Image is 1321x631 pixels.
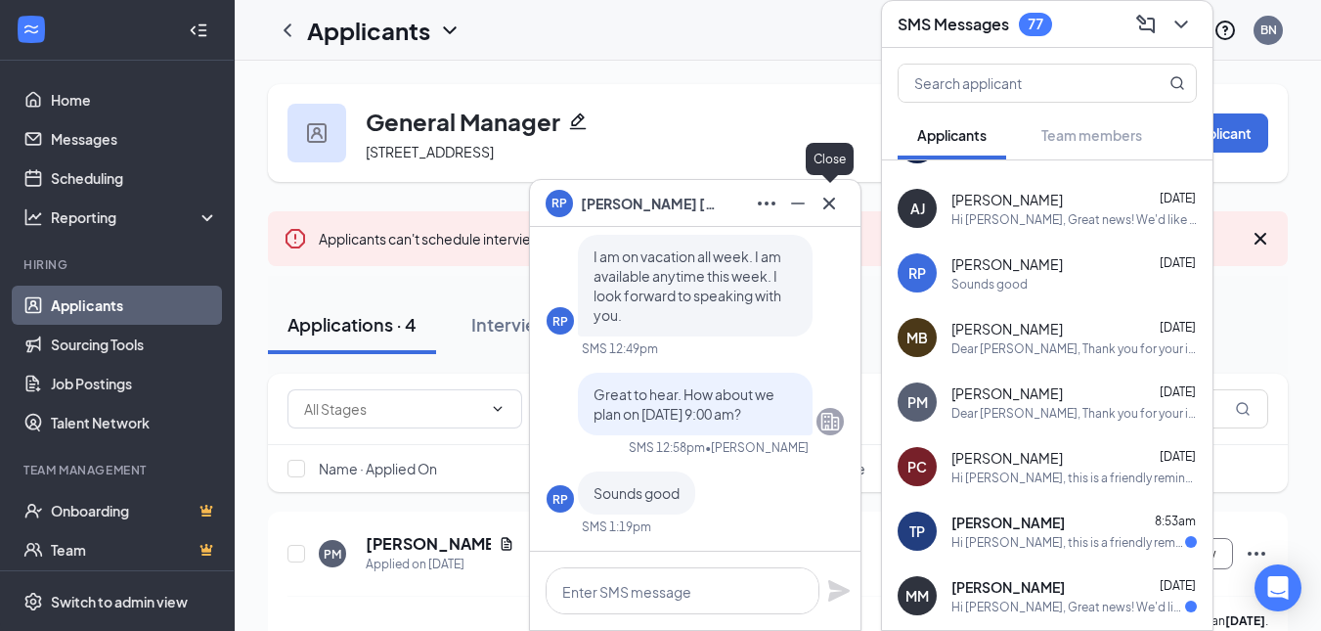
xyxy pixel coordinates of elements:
span: Great to hear. How about we plan on [DATE] 9:00 am? [594,385,774,423]
div: Open Intercom Messenger [1255,564,1301,611]
h3: SMS Messages [898,14,1009,35]
div: PC [907,457,927,476]
div: Dear [PERSON_NAME], Thank you for your interest in joining the team at Chicken Salad [DEMOGRAPHIC... [951,405,1197,422]
span: Applicants [917,126,987,144]
input: All Stages [304,398,482,420]
div: BN [1260,22,1277,38]
img: user icon [307,123,327,143]
button: Cross [814,188,845,219]
button: ChevronDown [1166,9,1197,40]
button: Ellipses [751,188,782,219]
span: [STREET_ADDRESS] [366,143,494,160]
span: [DATE] [1160,578,1196,593]
a: Talent Network [51,403,218,442]
a: Sourcing Tools [51,325,218,364]
svg: WorkstreamLogo [22,20,41,39]
svg: ChevronDown [490,401,506,417]
div: Reporting [51,207,219,227]
div: Sounds good [951,276,1028,293]
div: RP [552,491,568,508]
svg: Ellipses [1245,542,1268,565]
span: [PERSON_NAME] [951,577,1065,597]
div: SMS 12:58pm [629,439,705,456]
span: [DATE] [1160,384,1196,399]
div: PM [907,392,928,412]
span: Team members [1041,126,1142,144]
svg: ChevronDown [438,19,462,42]
div: PM [324,546,341,563]
svg: MagnifyingGlass [1235,401,1251,417]
div: SMS 1:19pm [582,518,651,535]
span: Sounds good [594,484,680,502]
div: Interviews · 0 [471,312,584,337]
a: Home [51,80,218,119]
div: RP [552,313,568,330]
span: • [PERSON_NAME] [705,439,809,456]
h1: Applicants [307,14,430,47]
button: Minimize [782,188,814,219]
div: Applications · 4 [287,312,417,337]
input: Search applicant [899,65,1130,102]
svg: Minimize [786,192,810,215]
div: Hiring [23,256,214,273]
a: Job Postings [51,364,218,403]
span: [PERSON_NAME] [PERSON_NAME] [581,193,718,214]
div: SMS 12:49pm [582,340,658,357]
svg: Collapse [189,21,208,40]
h5: [PERSON_NAME] [366,533,491,555]
div: Dear [PERSON_NAME], Thank you for your interest in joining the team at Chicken Salad [DEMOGRAPHIC... [951,340,1197,357]
b: [DATE] [1225,613,1265,628]
svg: Cross [817,192,841,215]
span: [PERSON_NAME] [951,254,1063,274]
div: MB [906,328,928,347]
svg: Plane [827,579,851,603]
div: Switch to admin view [51,592,188,611]
svg: Analysis [23,207,43,227]
svg: ChevronDown [1169,13,1193,36]
button: ComposeMessage [1130,9,1162,40]
span: [PERSON_NAME] [951,190,1063,209]
span: [DATE] [1160,449,1196,464]
span: [PERSON_NAME] [951,448,1063,468]
svg: Company [818,410,842,433]
div: Hi [PERSON_NAME], this is a friendly reminder. Your interview with Chicken Salad [DEMOGRAPHIC_DAT... [951,470,1197,486]
div: Hi [PERSON_NAME], Great news! We'd like to invite you to an interview with us for Prep team membe... [951,599,1185,615]
span: 8:53am [1155,514,1196,528]
a: TeamCrown [51,530,218,569]
span: [DATE] [1160,255,1196,270]
a: Applicants [51,286,218,325]
span: [PERSON_NAME] [951,513,1065,532]
svg: Document [499,536,514,552]
div: TP [909,521,925,541]
span: [DATE] [1160,191,1196,205]
svg: QuestionInfo [1213,19,1237,42]
svg: ChevronLeft [276,19,299,42]
svg: Ellipses [755,192,778,215]
h3: General Manager [366,105,560,138]
span: [PERSON_NAME] [951,383,1063,403]
a: OnboardingCrown [51,491,218,530]
svg: Cross [1249,227,1272,250]
svg: Pencil [568,112,588,131]
svg: ComposeMessage [1134,13,1158,36]
span: Name · Applied On [319,459,437,478]
a: Scheduling [51,158,218,198]
div: Applied on [DATE] [366,555,514,574]
div: RP [908,263,926,283]
div: 77 [1028,16,1043,32]
div: MM [905,586,929,606]
div: Hi [PERSON_NAME], this is a friendly reminder. To move forward with your application for Morning ... [951,534,1185,551]
div: Hi [PERSON_NAME], Great news! We'd like to invite you to an interview with us for Shift Leader Ma... [951,211,1197,228]
svg: MagnifyingGlass [1169,75,1185,91]
div: AJ [910,199,925,218]
span: I am on vacation all week. I am available anytime this week. I look forward to speaking with you. [594,248,781,324]
span: Applicants can't schedule interviews. [319,230,710,248]
div: Team Management [23,462,214,478]
a: Messages [51,119,218,158]
svg: Error [284,227,307,250]
span: [DATE] [1160,320,1196,335]
div: Close [806,143,854,175]
span: [PERSON_NAME] [951,319,1063,338]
